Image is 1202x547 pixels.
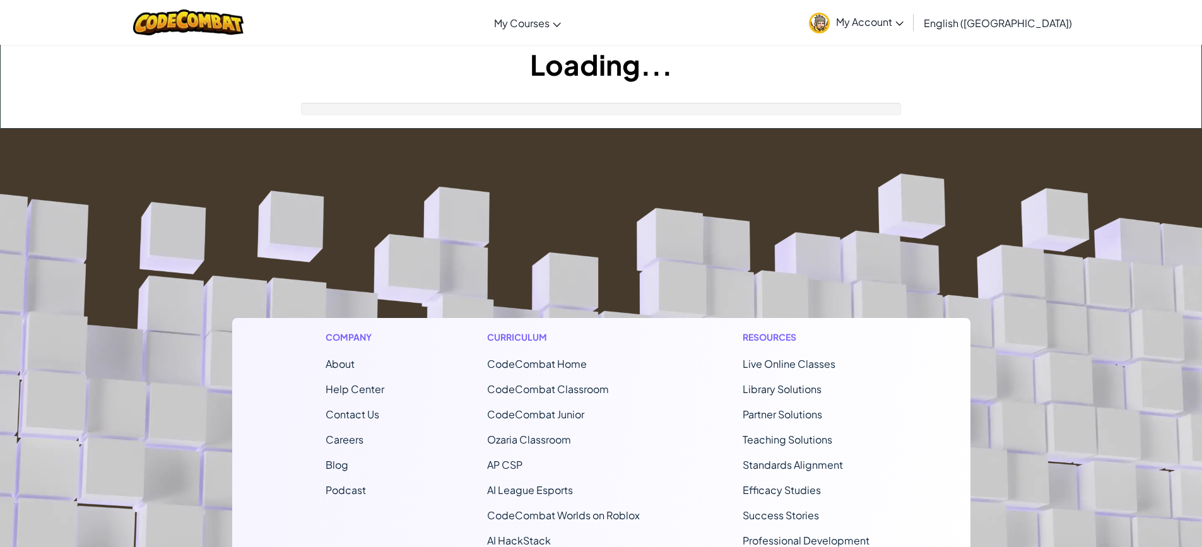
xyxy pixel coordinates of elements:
a: Professional Development [743,534,869,547]
h1: Loading... [1,45,1201,84]
h1: Resources [743,331,877,344]
a: Blog [326,458,348,471]
a: Efficacy Studies [743,483,821,497]
span: English ([GEOGRAPHIC_DATA]) [924,16,1072,30]
h1: Company [326,331,384,344]
a: My Courses [488,6,567,40]
a: AI League Esports [487,483,573,497]
a: Help Center [326,382,384,396]
span: My Account [836,15,904,28]
a: Teaching Solutions [743,433,832,446]
a: CodeCombat Junior [487,408,584,421]
a: Podcast [326,483,366,497]
a: CodeCombat Worlds on Roblox [487,509,640,522]
a: CodeCombat Classroom [487,382,609,396]
a: Careers [326,433,363,446]
a: My Account [803,3,910,42]
a: English ([GEOGRAPHIC_DATA]) [917,6,1078,40]
a: Live Online Classes [743,357,835,370]
a: AI HackStack [487,534,551,547]
a: About [326,357,355,370]
img: avatar [809,13,830,33]
a: Partner Solutions [743,408,822,421]
a: Library Solutions [743,382,822,396]
span: CodeCombat Home [487,357,587,370]
h1: Curriculum [487,331,640,344]
a: Standards Alignment [743,458,843,471]
img: CodeCombat logo [133,9,244,35]
span: Contact Us [326,408,379,421]
a: Ozaria Classroom [487,433,571,446]
a: AP CSP [487,458,522,471]
span: My Courses [494,16,550,30]
a: Success Stories [743,509,819,522]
